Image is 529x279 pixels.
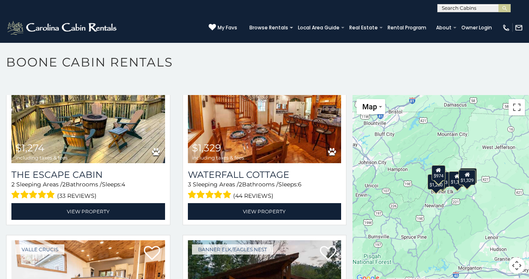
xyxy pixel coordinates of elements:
[458,170,476,185] div: $1,329
[15,155,68,160] span: including taxes & fees
[144,245,160,262] a: Add to favorites
[188,181,191,188] span: 3
[192,155,244,160] span: including taxes & fees
[427,174,444,190] div: $1,280
[11,60,165,163] a: The Escape Cabin $1,274 including taxes & fees
[384,22,430,33] a: Rental Program
[432,22,456,33] a: About
[448,171,465,187] div: $1,330
[15,244,64,255] a: Valle Crucis
[298,181,302,188] span: 6
[11,203,165,220] a: View Property
[515,24,523,32] img: mail-regular-white.png
[294,22,344,33] a: Local Area Guide
[15,142,44,154] span: $1,274
[11,180,165,201] div: Sleeping Areas / Bathrooms / Sleeps:
[239,181,242,188] span: 2
[457,22,496,33] a: Owner Login
[188,60,342,163] img: Waterfall Cottage
[121,181,125,188] span: 4
[320,245,336,262] a: Add to favorites
[11,181,15,188] span: 2
[188,60,342,163] a: Waterfall Cottage $1,329 including taxes & fees
[345,22,382,33] a: Real Estate
[502,24,510,32] img: phone-regular-white.png
[11,60,165,163] img: The Escape Cabin
[192,142,221,154] span: $1,329
[509,257,525,274] button: Map camera controls
[245,22,292,33] a: Browse Rentals
[509,99,525,115] button: Toggle fullscreen view
[188,203,342,220] a: View Property
[357,99,385,114] button: Change map style
[188,180,342,201] div: Sleeping Areas / Bathrooms / Sleeps:
[362,102,377,111] span: Map
[62,181,66,188] span: 2
[192,244,273,255] a: Banner Elk/Eagles Nest
[57,190,97,201] span: (33 reviews)
[460,168,477,184] div: $1,274
[6,20,119,36] img: White-1-2.png
[218,24,237,31] span: My Favs
[233,190,273,201] span: (44 reviews)
[11,169,165,180] a: The Escape Cabin
[188,169,342,180] a: Waterfall Cottage
[209,24,237,32] a: My Favs
[432,165,445,181] div: $974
